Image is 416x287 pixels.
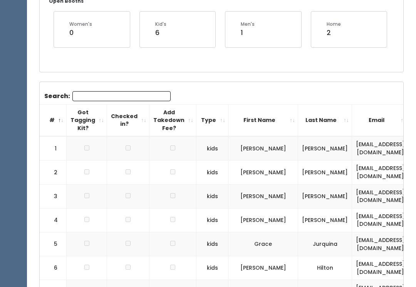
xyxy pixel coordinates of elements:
[352,104,409,136] th: Email: activate to sort column ascending
[196,104,228,136] th: Type: activate to sort column ascending
[69,28,92,38] div: 0
[40,232,67,256] td: 5
[298,184,352,208] td: [PERSON_NAME]
[196,232,228,256] td: kids
[228,136,298,160] td: [PERSON_NAME]
[72,91,171,101] input: Search:
[228,208,298,232] td: [PERSON_NAME]
[196,256,228,280] td: kids
[352,136,409,160] td: [EMAIL_ADDRESS][DOMAIN_NAME]
[155,28,166,38] div: 6
[196,160,228,184] td: kids
[196,136,228,160] td: kids
[228,184,298,208] td: [PERSON_NAME]
[40,104,67,136] th: #: activate to sort column descending
[44,91,171,101] label: Search:
[69,21,92,28] div: Women's
[228,160,298,184] td: [PERSON_NAME]
[228,104,298,136] th: First Name: activate to sort column ascending
[107,104,149,136] th: Checked in?: activate to sort column ascending
[149,104,196,136] th: Add Takedown Fee?: activate to sort column ascending
[327,28,341,38] div: 2
[352,184,409,208] td: [EMAIL_ADDRESS][DOMAIN_NAME]
[298,136,352,160] td: [PERSON_NAME]
[352,232,409,256] td: [EMAIL_ADDRESS][DOMAIN_NAME]
[40,136,67,160] td: 1
[327,21,341,28] div: Home
[40,184,67,208] td: 3
[298,104,352,136] th: Last Name: activate to sort column ascending
[67,104,107,136] th: Got Tagging Kit?: activate to sort column ascending
[352,256,409,280] td: [EMAIL_ADDRESS][DOMAIN_NAME]
[196,208,228,232] td: kids
[228,232,298,256] td: Grace
[352,160,409,184] td: [EMAIL_ADDRESS][DOMAIN_NAME]
[298,208,352,232] td: [PERSON_NAME]
[298,256,352,280] td: Hilton
[298,232,352,256] td: Jurquina
[40,256,67,280] td: 6
[241,28,255,38] div: 1
[241,21,255,28] div: Men's
[40,208,67,232] td: 4
[196,184,228,208] td: kids
[155,21,166,28] div: Kid's
[228,256,298,280] td: [PERSON_NAME]
[40,160,67,184] td: 2
[298,160,352,184] td: [PERSON_NAME]
[352,208,409,232] td: [EMAIL_ADDRESS][DOMAIN_NAME]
